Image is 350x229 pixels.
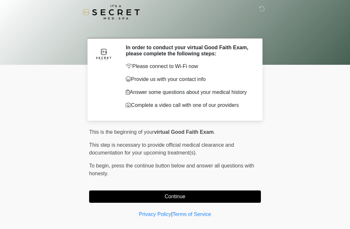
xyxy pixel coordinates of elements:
[171,212,172,217] a: |
[154,129,214,135] strong: virtual Good Faith Exam
[126,75,251,83] p: Provide us with your contact info
[126,63,251,70] p: Please connect to Wi-Fi now
[172,212,211,217] a: Terms of Service
[89,163,111,168] span: To begin,
[94,44,113,64] img: Agent Avatar
[84,23,266,35] h1: ‎ ‎
[89,129,154,135] span: This is the beginning of your
[126,101,251,109] p: Complete a video call with one of our providers
[89,190,261,203] button: Continue
[139,212,171,217] a: Privacy Policy
[89,142,234,155] span: This step is necessary to provide official medical clearance and documentation for your upcoming ...
[126,88,251,96] p: Answer some questions about your medical history
[214,129,215,135] span: .
[126,44,251,57] h2: In order to conduct your virtual Good Faith Exam, please complete the following steps:
[89,163,254,176] span: press the continue button below and answer all questions with honesty.
[83,5,140,19] img: It's A Secret Med Spa Logo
